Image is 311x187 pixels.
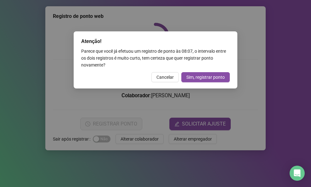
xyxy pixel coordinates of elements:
[151,72,179,82] button: Cancelar
[290,166,305,181] div: Open Intercom Messenger
[181,72,230,82] button: Sim, registrar ponto
[186,74,225,81] span: Sim, registrar ponto
[156,74,174,81] span: Cancelar
[81,38,230,45] div: Atenção!
[81,48,230,68] div: Parece que você já efetuou um registro de ponto às 08:07 , o intervalo entre os dois registros é ...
